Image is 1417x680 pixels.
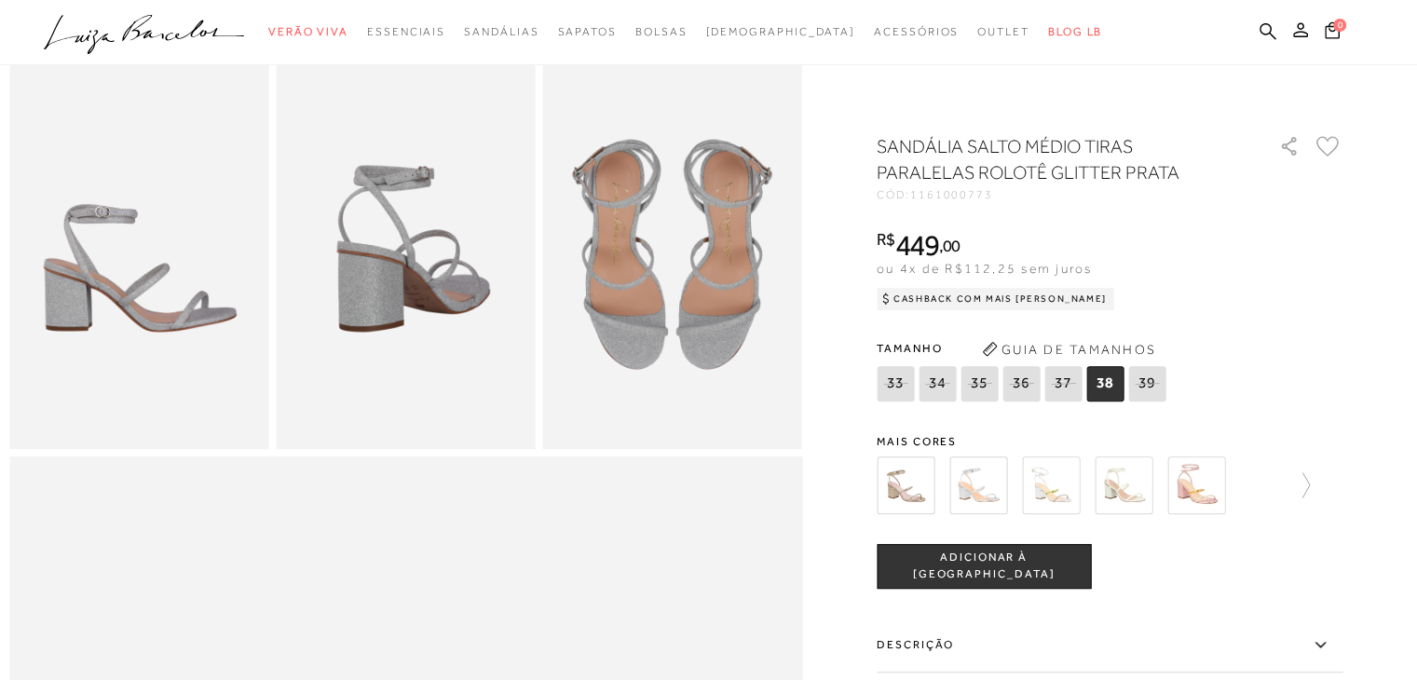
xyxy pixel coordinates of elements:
[1002,366,1040,401] span: 36
[949,456,1007,514] img: SANDÁLIA DE SALTO BLOCO MÉDIO EM METALIZADO PRATA DE TIRAS FINAS
[557,15,616,49] a: noSubCategoriesText
[877,366,914,401] span: 33
[1319,20,1345,46] button: 0
[367,15,445,49] a: noSubCategoriesText
[877,288,1114,310] div: Cashback com Mais [PERSON_NAME]
[877,133,1226,185] h1: Sandália salto médio tiras paralelas rolotê glitter prata
[1048,15,1102,49] a: BLOG LB
[975,334,1162,364] button: Guia de Tamanhos
[635,25,688,38] span: Bolsas
[877,436,1342,447] span: Mais cores
[464,15,538,49] a: noSubCategoriesText
[878,550,1090,582] span: ADICIONAR À [GEOGRAPHIC_DATA]
[9,60,268,448] img: image
[635,15,688,49] a: noSubCategoriesText
[464,25,538,38] span: Sandálias
[943,236,961,255] span: 00
[977,25,1029,38] span: Outlet
[877,619,1342,673] label: Descrição
[877,231,895,248] i: R$
[874,15,959,49] a: noSubCategoriesText
[1167,456,1225,514] img: SANDÁLIA SALTO MÉDIO ROSÉ
[705,15,855,49] a: noSubCategoriesText
[977,15,1029,49] a: noSubCategoriesText
[557,25,616,38] span: Sapatos
[877,261,1092,276] span: ou 4x de R$112,25 sem juros
[367,25,445,38] span: Essenciais
[910,188,993,201] span: 1161000773
[1086,366,1124,401] span: 38
[1333,19,1346,32] span: 0
[874,25,959,38] span: Acessórios
[1048,25,1102,38] span: BLOG LB
[877,334,1170,362] span: Tamanho
[1022,456,1080,514] img: SANDÁLIA DE SALTO MÉDIO EM METALIZADO PRATA MULTICOR
[268,25,348,38] span: Verão Viva
[877,456,934,514] img: SANDÁLIA DE SALTO BLOCO MÉDIO EM METALIZADO DOURADO DE TIRAS FINAS
[1128,366,1165,401] span: 39
[543,60,802,448] img: image
[268,15,348,49] a: noSubCategoriesText
[895,228,939,262] span: 449
[276,60,535,448] img: image
[961,366,998,401] span: 35
[705,25,855,38] span: [DEMOGRAPHIC_DATA]
[1095,456,1152,514] img: SANDÁLIA DE SALTO MÉDIO EM VERNIZ OFF WHITE
[877,544,1091,589] button: ADICIONAR À [GEOGRAPHIC_DATA]
[877,189,1249,200] div: CÓD:
[939,238,961,254] i: ,
[919,366,956,401] span: 34
[1044,366,1082,401] span: 37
